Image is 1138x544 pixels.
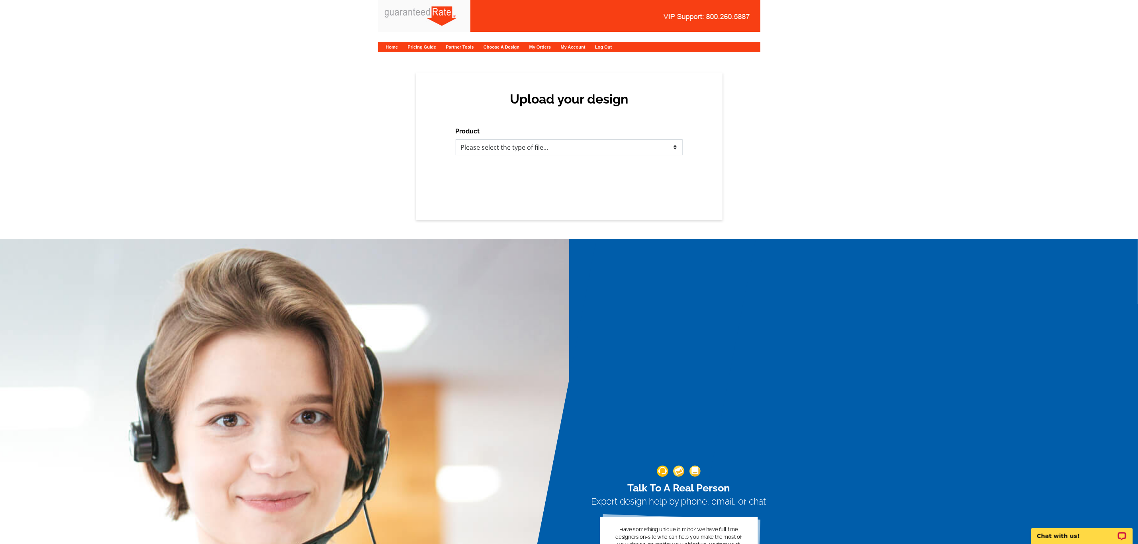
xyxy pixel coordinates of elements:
img: support-img-1.png [657,466,668,477]
iframe: LiveChat chat widget [1026,519,1138,544]
h2: Talk To A Real Person [591,482,766,494]
label: Product [456,127,480,136]
h2: Upload your design [464,92,675,107]
a: Choose A Design [484,45,519,49]
img: support-img-2.png [673,466,684,477]
a: My Account [561,45,586,49]
a: Home [386,45,398,49]
img: support-img-3_1.png [689,466,700,477]
a: Partner Tools [446,45,474,49]
a: My Orders [529,45,551,49]
a: Pricing Guide [408,45,437,49]
h3: Expert design help by phone, email, or chat [591,497,766,507]
a: Log Out [595,45,612,49]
